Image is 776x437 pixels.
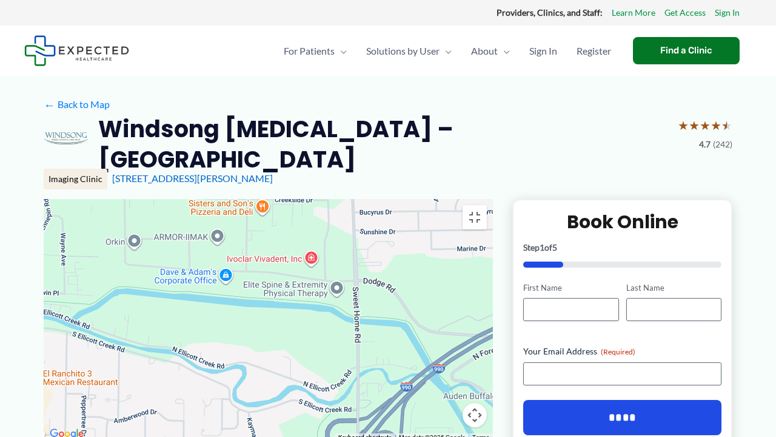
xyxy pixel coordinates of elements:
span: 1 [540,242,544,252]
span: ★ [678,114,689,137]
a: Get Access [664,5,706,21]
span: 5 [552,242,557,252]
span: For Patients [284,30,335,72]
p: Step of [523,243,721,252]
span: (Required) [601,347,635,356]
h2: Book Online [523,210,721,234]
button: Map camera controls [463,403,487,427]
strong: Providers, Clinics, and Staff: [497,7,603,18]
a: Register [567,30,621,72]
span: ★ [689,114,700,137]
span: Menu Toggle [440,30,452,72]
span: Sign In [529,30,557,72]
h2: Windsong [MEDICAL_DATA] – [GEOGRAPHIC_DATA] [98,114,668,174]
span: 4.7 [699,137,711,152]
img: Expected Healthcare Logo - side, dark font, small [24,35,129,66]
a: AboutMenu Toggle [461,30,520,72]
nav: Primary Site Navigation [274,30,621,72]
span: ← [44,99,55,110]
span: ★ [711,114,721,137]
a: For PatientsMenu Toggle [274,30,356,72]
div: Imaging Clinic [44,169,107,189]
label: Your Email Address [523,345,721,357]
a: Learn More [612,5,655,21]
a: Solutions by UserMenu Toggle [356,30,461,72]
a: Sign In [520,30,567,72]
span: ★ [700,114,711,137]
a: [STREET_ADDRESS][PERSON_NAME] [112,172,273,184]
span: ★ [721,114,732,137]
span: Register [577,30,611,72]
a: Find a Clinic [633,37,740,64]
button: Toggle fullscreen view [463,205,487,229]
span: (242) [713,137,732,152]
span: Solutions by User [366,30,440,72]
span: About [471,30,498,72]
label: Last Name [626,282,721,294]
span: Menu Toggle [498,30,510,72]
a: ←Back to Map [44,95,110,113]
label: First Name [523,282,618,294]
a: Sign In [715,5,740,21]
span: Menu Toggle [335,30,347,72]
